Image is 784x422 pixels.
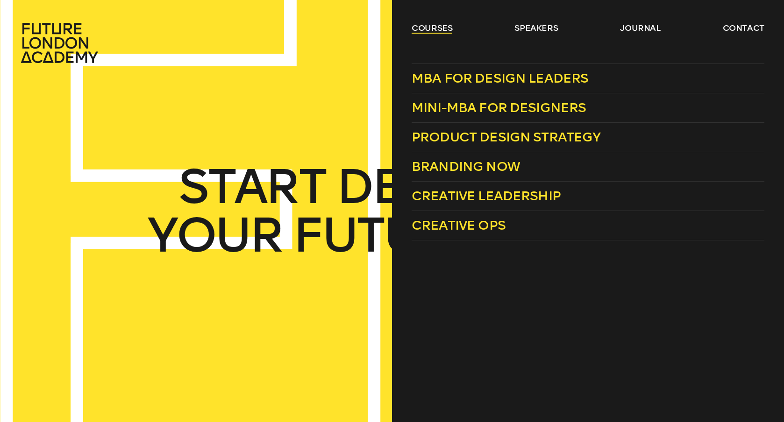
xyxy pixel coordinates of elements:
[412,188,561,204] span: Creative Leadership
[412,100,586,115] span: Mini-MBA for Designers
[514,22,558,34] a: speakers
[412,218,506,233] span: Creative Ops
[412,152,764,182] a: Branding Now
[412,182,764,211] a: Creative Leadership
[412,211,764,240] a: Creative Ops
[412,159,520,174] span: Branding Now
[412,70,589,86] span: MBA for Design Leaders
[412,63,764,93] a: MBA for Design Leaders
[412,93,764,123] a: Mini-MBA for Designers
[620,22,661,34] a: journal
[412,123,764,152] a: Product Design Strategy
[412,22,453,34] a: courses
[412,129,601,145] span: Product Design Strategy
[723,22,765,34] a: contact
